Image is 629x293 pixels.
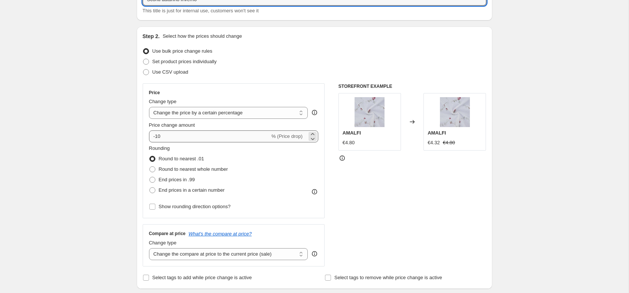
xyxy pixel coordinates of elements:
[159,166,228,172] span: Round to nearest whole number
[334,275,442,280] span: Select tags to remove while price change is active
[149,130,270,142] input: -15
[152,69,188,75] span: Use CSV upload
[162,33,242,40] p: Select how the prices should change
[343,130,361,136] span: AMALFI
[149,231,186,237] h3: Compare at price
[143,33,160,40] h2: Step 2.
[189,231,252,237] button: What's the compare at price?
[152,48,212,54] span: Use bulk price change rules
[159,204,231,209] span: Show rounding direction options?
[311,250,318,257] div: help
[159,177,195,182] span: End prices in .99
[149,145,170,151] span: Rounding
[152,59,217,64] span: Set product prices individually
[149,240,177,246] span: Change type
[149,99,177,104] span: Change type
[443,139,455,146] strike: €4.80
[271,133,303,139] span: % (Price drop)
[343,139,355,146] div: €4.80
[355,97,385,127] img: AMLAFI-2_80x.jpg
[143,8,259,13] span: This title is just for internal use, customers won't see it
[311,109,318,116] div: help
[428,139,440,146] div: €4.32
[149,90,160,96] h3: Price
[338,83,486,89] h6: STOREFRONT EXAMPLE
[440,97,470,127] img: AMLAFI-2_80x.jpg
[159,187,225,193] span: End prices in a certain number
[159,156,204,161] span: Round to nearest .01
[149,122,195,128] span: Price change amount
[428,130,446,136] span: AMALFI
[152,275,252,280] span: Select tags to add while price change is active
